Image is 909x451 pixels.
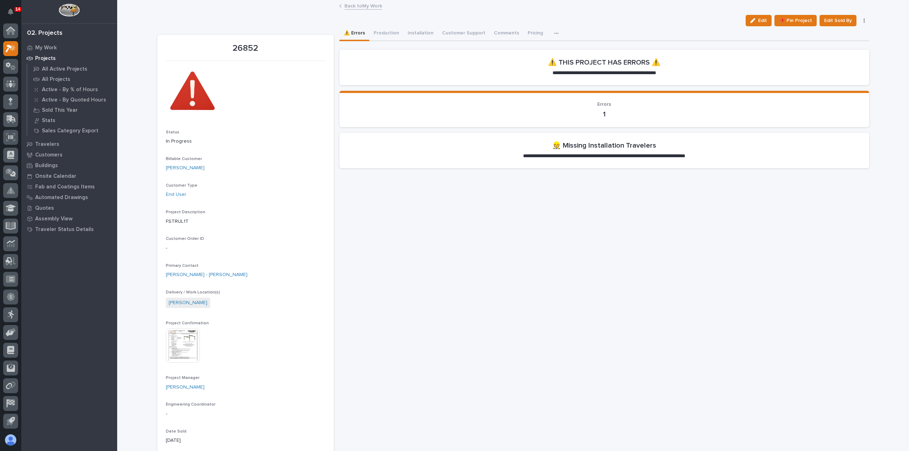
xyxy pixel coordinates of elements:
[344,1,382,10] a: Back toMy Work
[21,192,117,203] a: Automated Drawings
[21,181,117,192] a: Fab and Coatings Items
[166,210,205,214] span: Project Description
[21,213,117,224] a: Assembly View
[35,55,56,62] p: Projects
[339,26,369,41] button: ⚠️ Errors
[27,74,117,84] a: All Projects
[758,17,767,24] span: Edit
[3,4,18,19] button: Notifications
[166,321,209,325] span: Project Confirmation
[820,15,856,26] button: Edit Sold By
[16,7,20,12] p: 14
[166,218,325,225] p: FSTRUL1T
[21,53,117,64] a: Projects
[35,163,58,169] p: Buildings
[42,76,70,83] p: All Projects
[21,160,117,171] a: Buildings
[166,429,186,434] span: Date Sold
[21,203,117,213] a: Quotes
[403,26,438,41] button: Installation
[42,87,98,93] p: Active - By % of Hours
[169,299,207,307] a: [PERSON_NAME]
[42,66,87,72] p: All Active Projects
[166,437,325,444] p: [DATE]
[166,157,202,161] span: Billable Customer
[21,171,117,181] a: Onsite Calendar
[35,226,94,233] p: Traveler Status Details
[166,164,205,172] a: [PERSON_NAME]
[3,433,18,447] button: users-avatar
[166,402,216,407] span: Engineering Coordinator
[35,216,72,222] p: Assembly View
[35,141,59,148] p: Travelers
[59,4,80,17] img: Workspace Logo
[21,139,117,149] a: Travelers
[166,138,325,145] p: In Progress
[35,45,57,51] p: My Work
[166,43,325,54] p: 26852
[779,16,812,25] span: 📌 Pin Project
[824,16,852,25] span: Edit Sold By
[166,244,325,252] p: -
[27,126,117,136] a: Sales Category Export
[42,117,55,124] p: Stats
[166,376,200,380] span: Project Manager
[438,26,490,41] button: Customer Support
[490,26,523,41] button: Comments
[774,15,817,26] button: 📌 Pin Project
[597,102,611,107] span: Errors
[35,173,76,180] p: Onsite Calendar
[27,84,117,94] a: Active - By % of Hours
[42,107,78,114] p: Sold This Year
[548,58,660,67] h2: ⚠️ THIS PROJECT HAS ERRORS ⚠️
[166,384,205,391] a: [PERSON_NAME]
[27,105,117,115] a: Sold This Year
[369,26,403,41] button: Production
[552,141,656,150] h2: 👷 Missing Installation Travelers
[523,26,547,41] button: Pricing
[42,97,106,103] p: Active - By Quoted Hours
[166,237,204,241] span: Customer Order ID
[348,110,861,119] p: 1
[27,95,117,105] a: Active - By Quoted Hours
[166,130,179,134] span: Status
[42,128,98,134] p: Sales Category Export
[21,149,117,160] a: Customers
[166,183,197,188] span: Customer Type
[166,410,325,418] p: -
[21,42,117,53] a: My Work
[166,191,186,198] a: End User
[166,290,220,295] span: Delivery / Work Location(s)
[27,115,117,125] a: Stats
[35,184,95,190] p: Fab and Coatings Items
[27,29,62,37] div: 02. Projects
[746,15,772,26] button: Edit
[35,205,54,211] p: Quotes
[27,64,117,74] a: All Active Projects
[9,9,18,20] div: Notifications14
[166,65,219,119] img: SgNEpZeTJO5qIGVNbrxSIFjyRJbicNHuHiT_MN0lAxI
[166,264,198,268] span: Primary Contact
[166,271,247,279] a: [PERSON_NAME] - [PERSON_NAME]
[35,194,88,201] p: Automated Drawings
[21,224,117,235] a: Traveler Status Details
[35,152,62,158] p: Customers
